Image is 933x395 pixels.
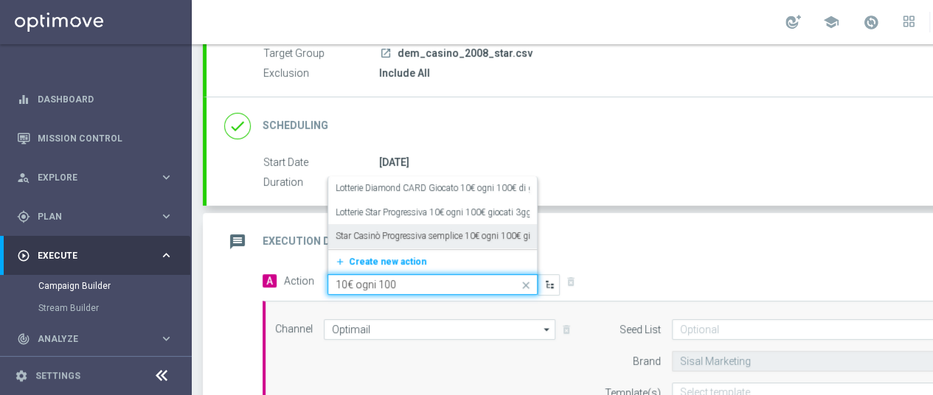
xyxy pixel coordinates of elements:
[263,47,379,60] label: Target Group
[159,170,173,184] i: keyboard_arrow_right
[275,323,313,335] label: Channel
[17,249,159,262] div: Execute
[38,173,159,182] span: Explore
[17,332,159,346] div: Analyze
[224,228,251,255] i: message
[17,93,30,106] i: equalizer
[17,171,30,184] i: person_search
[38,280,153,292] a: Campaign Builder
[335,256,349,267] i: add_new
[17,210,159,223] div: Plan
[336,200,530,225] div: Lotterie Star Progressiva 10€ ogni 100€ giocati 3gg
[16,250,174,262] button: play_circle_outline Execute keyboard_arrow_right
[38,302,153,314] a: Stream Builder
[263,274,277,287] span: A
[328,254,532,270] button: add_newCreate new action
[398,47,533,60] span: dem_casino_2008_star.csv
[336,230,611,242] label: Star Casinò Progressiva semplice 10€ ogni 100€ giocati fino a 250€ 2gg
[38,80,173,119] a: Dashboard
[349,256,426,267] span: Create new action
[620,324,661,336] label: Seed List
[17,171,159,184] div: Explore
[15,369,28,382] i: settings
[263,119,328,133] h2: Scheduling
[17,80,173,119] div: Dashboard
[16,94,174,105] button: equalizer Dashboard
[38,275,190,297] div: Campaign Builder
[380,47,392,59] i: launch
[38,251,159,260] span: Execute
[159,209,173,223] i: keyboard_arrow_right
[35,371,80,380] a: Settings
[16,172,174,183] button: person_search Explore keyboard_arrow_right
[327,176,538,275] ng-dropdown-panel: Options list
[336,176,530,200] div: Lotterie Diamond CARD Giocato 10€ ogni 100€ di giocato 5gg
[324,319,555,340] input: Select channel
[263,234,365,248] h2: Execution Details
[16,211,174,223] button: gps_fixed Plan keyboard_arrow_right
[159,332,173,346] i: keyboard_arrow_right
[17,210,30,223] i: gps_fixed
[263,156,379,169] label: Start Date
[224,113,251,139] i: done
[159,248,173,262] i: keyboard_arrow_right
[16,133,174,144] button: Mission Control
[336,224,530,248] div: Star Casinò Progressiva semplice 10€ ogni 100€ giocati fino a 250€ 2gg
[284,275,314,287] label: Action
[38,335,159,343] span: Analyze
[263,67,379,80] label: Exclusion
[633,355,661,368] label: Brand
[823,14,839,30] span: school
[17,332,30,346] i: track_changes
[540,320,555,339] i: arrow_drop_down
[16,333,174,345] button: track_changes Analyze keyboard_arrow_right
[17,249,30,262] i: play_circle_outline
[17,119,173,158] div: Mission Control
[263,176,379,189] label: Duration
[336,182,574,195] label: Lotterie Diamond CARD Giocato 10€ ogni 100€ di giocato 5gg
[38,212,159,221] span: Plan
[38,119,173,158] a: Mission Control
[38,297,190,319] div: Stream Builder
[336,206,531,219] label: Lotterie Star Progressiva 10€ ogni 100€ giocati 3gg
